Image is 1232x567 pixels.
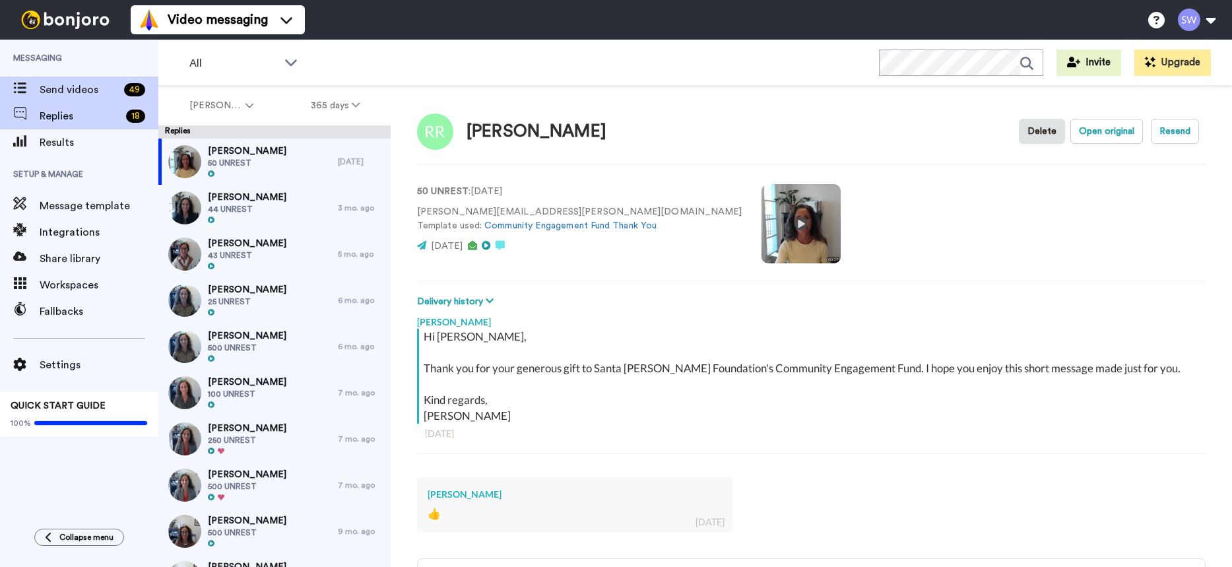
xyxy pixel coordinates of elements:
div: Hi [PERSON_NAME], Thank you for your generous gift to Santa [PERSON_NAME] Foundation's Community ... [424,329,1202,424]
div: 7 mo. ago [338,434,384,444]
img: 4bad275c-0e92-4713-9d71-a2c1f9a35b81-thumb.jpg [168,515,201,548]
button: Resend [1151,119,1199,144]
button: Collapse menu [34,529,124,546]
div: 9 mo. ago [338,526,384,537]
a: Community Engagement Fund Thank You [484,221,657,230]
div: [PERSON_NAME] [467,122,606,141]
a: [PERSON_NAME]500 UNREST6 mo. ago [158,323,391,370]
img: Image of Roger Royse [417,114,453,150]
span: Fallbacks [40,304,158,319]
span: 44 UNREST [208,204,286,215]
a: [PERSON_NAME]500 UNREST9 mo. ago [158,508,391,554]
span: Message template [40,198,158,214]
span: 100% [11,418,31,428]
span: [PERSON_NAME] [208,422,286,435]
span: 250 UNREST [208,435,286,446]
span: Integrations [40,224,158,240]
span: 50 UNREST [208,158,286,168]
span: [PERSON_NAME] [208,283,286,296]
div: 7 mo. ago [338,480,384,490]
span: 43 UNREST [208,250,286,261]
a: [PERSON_NAME]500 UNREST7 mo. ago [158,462,391,508]
span: Share library [40,251,158,267]
span: Results [40,135,158,150]
div: 18 [126,110,145,123]
span: Video messaging [168,11,268,29]
img: c93336a5-e73c-41ff-84cf-357fbf038946-thumb.jpg [168,376,201,409]
button: Upgrade [1134,50,1211,76]
img: 1551ae3a-bee7-400c-a0a1-3500ae4c298d-thumb.jpg [168,469,201,502]
span: 500 UNREST [208,343,286,353]
img: 2cc52d77-5c88-400c-869b-71a1127049f9-thumb.jpg [168,145,201,178]
span: All [189,55,278,71]
span: QUICK START GUIDE [11,401,106,411]
button: Invite [1056,50,1121,76]
span: [PERSON_NAME] [208,468,286,481]
a: [PERSON_NAME]25 UNREST6 mo. ago [158,277,391,323]
img: ffc5449a-b82e-4ba1-a9e7-1c8a1a611d8c-thumb.jpg [168,330,201,363]
span: [PERSON_NAME] [208,145,286,158]
div: [DATE] [696,516,725,529]
a: [PERSON_NAME]50 UNREST[DATE] [158,139,391,185]
p: : [DATE] [417,185,742,199]
span: 500 UNREST [208,527,286,538]
span: [PERSON_NAME] [208,376,286,389]
span: [PERSON_NAME] [208,329,286,343]
div: [PERSON_NAME] [428,488,722,501]
div: 7 mo. ago [338,387,384,398]
span: [PERSON_NAME] [208,237,286,250]
span: Workspaces [40,277,158,293]
p: [PERSON_NAME][EMAIL_ADDRESS][PERSON_NAME][DOMAIN_NAME] Template used: [417,205,742,233]
span: Settings [40,357,158,373]
div: Replies [158,125,391,139]
span: 500 UNREST [208,481,286,492]
img: bj-logo-header-white.svg [16,11,115,29]
div: 👍 [428,506,722,521]
div: 6 mo. ago [338,295,384,306]
span: 25 UNREST [208,296,286,307]
div: [DATE] [338,156,384,167]
div: 49 [124,83,145,96]
span: [DATE] [431,242,463,251]
span: [PERSON_NAME] [208,191,286,204]
span: [PERSON_NAME] [208,514,286,527]
img: f1c9a5bb-9ce0-46d0-aeb8-ebfeedeca996-thumb.jpg [168,284,201,317]
span: Collapse menu [59,532,113,543]
div: [DATE] [425,427,1198,440]
span: Send videos [40,82,119,98]
a: [PERSON_NAME]44 UNREST3 mo. ago [158,185,391,231]
a: [PERSON_NAME]43 UNREST5 mo. ago [158,231,391,277]
button: Open original [1070,119,1143,144]
a: [PERSON_NAME]250 UNREST7 mo. ago [158,416,391,462]
div: 6 mo. ago [338,341,384,352]
strong: 50 UNREST [417,187,469,196]
button: [PERSON_NAME] [161,94,282,117]
button: 365 days [282,94,389,117]
div: [PERSON_NAME] [417,309,1206,329]
a: [PERSON_NAME]100 UNREST7 mo. ago [158,370,391,416]
span: 100 UNREST [208,389,286,399]
button: Delivery history [417,294,498,309]
div: 3 mo. ago [338,203,384,213]
span: [PERSON_NAME] [189,99,243,112]
img: 7fcba338-7749-49a3-bce3-68a32107e5c0-thumb.jpg [168,422,201,455]
img: vm-color.svg [139,9,160,30]
div: 5 mo. ago [338,249,384,259]
span: Replies [40,108,121,124]
img: e18b14ec-6812-45fb-8564-e171ab817dd2-thumb.jpg [168,191,201,224]
img: 5f061d1f-2f31-4e4d-81e9-953ebaa97531-thumb.jpg [168,238,201,271]
button: Delete [1019,119,1065,144]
